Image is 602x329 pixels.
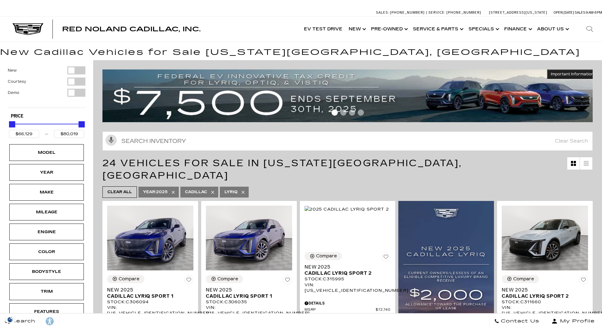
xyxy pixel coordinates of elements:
[502,299,588,305] div: Stock : C311660
[305,276,391,282] div: Stock : C315995
[9,130,39,138] input: Minimum
[410,17,465,42] a: Service & Parts
[9,204,84,220] div: MileageMileage
[489,313,544,329] a: Contact Us
[9,283,84,300] div: TrimTrim
[62,25,201,33] span: Red Noland Cadillac, Inc.
[206,305,292,316] div: VIN: [US_VEHICLE_IDENTIFICATION_NUMBER]
[368,17,410,42] a: Pre-Owned
[106,135,117,146] svg: Click to toggle on voice search
[102,131,593,151] input: Search Inventory
[426,11,483,14] a: Service: [PHONE_NUMBER]
[9,184,84,201] div: MakeMake
[3,316,17,323] section: Click to Open Cookie Consent Modal
[206,287,292,299] a: New 2025Cadillac LYRIQ Sport 1
[31,288,62,295] div: Trim
[502,293,583,299] span: Cadillac LYRIQ Sport 2
[502,275,539,283] button: Compare Vehicle
[206,275,243,283] button: Compare Vehicle
[9,121,15,127] div: Minimum Price
[544,313,602,329] button: Open user profile menu
[376,11,426,14] a: Sales: [PHONE_NUMBER]
[9,119,84,138] div: Price
[316,253,337,259] div: Compare
[301,17,346,42] a: EV Test Drive
[428,11,446,15] span: Service:
[305,206,389,213] img: 2025 Cadillac LYRIQ Sport 2
[513,276,534,282] div: Compare
[446,11,481,15] span: [PHONE_NUMBER]
[340,109,346,116] span: Go to slide 2
[489,11,547,15] a: [STREET_ADDRESS][US_STATE]
[9,243,84,260] div: ColorColor
[305,308,391,312] a: MSRP $72,740
[206,287,287,293] span: New 2025
[305,270,386,276] span: Cadillac LYRIQ Sport 2
[305,308,376,312] span: MSRP
[107,188,132,196] span: Clear All
[107,299,193,305] div: Stock : C306094
[8,67,17,73] label: New
[9,303,84,320] div: FeaturesFeatures
[9,144,84,161] div: ModelModel
[502,206,588,270] img: 2025 Cadillac LYRIQ Sport 2
[107,305,193,316] div: VIN: [US_VEHICLE_IDENTIFICATION_NUMBER]
[502,287,588,299] a: New 2025Cadillac LYRIQ Sport 2
[31,248,62,255] div: Color
[54,130,84,138] input: Maximum
[206,299,292,305] div: Stock : C306035
[206,206,292,270] img: 2025 Cadillac LYRIQ Sport 1
[102,158,462,181] span: 24 Vehicles for Sale in [US_STATE][GEOGRAPHIC_DATA], [GEOGRAPHIC_DATA]
[390,11,425,15] span: [PHONE_NUMBER]
[143,190,156,194] span: Year :
[107,287,193,299] a: New 2025Cadillac LYRIQ Sport 1
[9,224,84,240] div: EngineEngine
[206,293,287,299] span: Cadillac LYRIQ Sport 1
[8,66,85,108] div: Filter by Vehicle Type
[283,275,292,287] button: Save Vehicle
[305,300,391,306] div: Pricing Details - New 2025 Cadillac LYRIQ Sport 2
[143,188,168,196] span: 2025
[224,188,238,196] span: LYRIQ
[499,317,539,326] span: Contact Us
[31,209,62,216] div: Mileage
[9,164,84,181] div: YearYear
[31,308,62,315] div: Features
[107,206,193,270] img: 2025 Cadillac LYRIQ Sport 1
[579,275,588,287] button: Save Vehicle
[381,252,391,264] button: Save Vehicle
[558,317,595,326] span: My Profile
[8,90,19,96] label: Demo
[465,17,501,42] a: Specials
[554,11,574,15] span: Open [DATE]
[62,26,201,32] a: Red Noland Cadillac, Inc.
[502,305,588,316] div: VIN: [US_VEHICLE_IDENTIFICATION_NUMBER]
[349,109,355,116] span: Go to slide 3
[12,23,43,35] img: Cadillac Dark Logo with Cadillac White Text
[79,121,85,127] div: Maximum Price
[3,316,17,323] img: Opt-Out Icon
[9,263,84,280] div: BodystyleBodystyle
[586,11,602,15] span: 9 AM-6 PM
[502,287,583,293] span: New 2025
[376,308,391,312] span: $72,740
[358,109,364,116] span: Go to slide 4
[8,78,26,85] label: Courtesy
[547,69,597,79] button: Important Information
[31,229,62,235] div: Engine
[575,11,586,15] span: Sales:
[501,17,534,42] a: Finance
[551,72,594,77] span: Important Information
[305,264,386,270] span: New 2025
[10,317,35,326] span: Search
[305,252,342,260] button: Compare Vehicle
[376,11,389,15] span: Sales:
[102,69,597,122] img: vrp-tax-ending-august-version
[305,264,391,276] a: New 2025Cadillac LYRIQ Sport 2
[346,17,368,42] a: New
[184,275,193,287] button: Save Vehicle
[31,169,62,176] div: Year
[305,282,391,293] div: VIN: [US_VEHICLE_IDENTIFICATION_NUMBER]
